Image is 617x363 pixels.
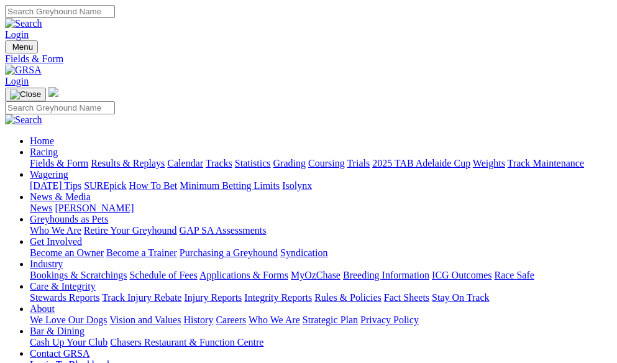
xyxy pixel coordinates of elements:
a: Strategic Plan [303,315,358,325]
a: Fact Sheets [384,292,429,303]
a: Greyhounds as Pets [30,214,108,224]
a: Bar & Dining [30,326,85,336]
a: Schedule of Fees [129,270,197,280]
a: Become an Owner [30,247,104,258]
a: GAP SA Assessments [180,225,267,236]
a: Login [5,29,29,40]
div: Get Involved [30,247,612,259]
a: Care & Integrity [30,281,96,292]
a: 2025 TAB Adelaide Cup [372,158,470,168]
a: Syndication [280,247,327,258]
div: News & Media [30,203,612,214]
img: logo-grsa-white.png [48,87,58,97]
div: Care & Integrity [30,292,612,303]
a: Purchasing a Greyhound [180,247,278,258]
a: Who We Are [249,315,300,325]
a: Racing [30,147,58,157]
a: Login [5,76,29,86]
a: Stay On Track [432,292,489,303]
a: Vision and Values [109,315,181,325]
a: [PERSON_NAME] [55,203,134,213]
a: Become a Trainer [106,247,177,258]
a: How To Bet [129,180,178,191]
a: Stewards Reports [30,292,99,303]
a: Bookings & Scratchings [30,270,127,280]
div: Racing [30,158,612,169]
a: Track Injury Rebate [102,292,181,303]
a: Cash Up Your Club [30,337,107,347]
a: Applications & Forms [199,270,288,280]
img: Search [5,114,42,126]
div: About [30,315,612,326]
div: Greyhounds as Pets [30,225,612,236]
a: News [30,203,52,213]
input: Search [5,5,115,18]
a: Minimum Betting Limits [180,180,280,191]
button: Toggle navigation [5,40,38,53]
input: Search [5,101,115,114]
img: Search [5,18,42,29]
a: Results & Replays [91,158,165,168]
img: GRSA [5,65,42,76]
a: Retire Your Greyhound [84,225,177,236]
a: Weights [473,158,505,168]
a: MyOzChase [291,270,340,280]
a: Industry [30,259,63,269]
a: Who We Are [30,225,81,236]
a: Rules & Policies [314,292,382,303]
a: Wagering [30,169,68,180]
a: Contact GRSA [30,348,89,359]
a: Tracks [206,158,232,168]
a: We Love Our Dogs [30,315,107,325]
a: ICG Outcomes [432,270,491,280]
div: Bar & Dining [30,337,612,348]
span: Menu [12,42,33,52]
a: Breeding Information [343,270,429,280]
a: Calendar [167,158,203,168]
a: Integrity Reports [244,292,312,303]
a: Grading [273,158,306,168]
a: Chasers Restaurant & Function Centre [110,337,263,347]
a: History [183,315,213,325]
a: Trials [347,158,370,168]
a: Get Involved [30,236,82,247]
a: Isolynx [282,180,312,191]
a: Careers [216,315,246,325]
a: Race Safe [494,270,534,280]
img: Close [10,90,41,99]
a: Home [30,136,54,146]
button: Toggle navigation [5,88,46,101]
div: Wagering [30,180,612,191]
div: Industry [30,270,612,281]
a: News & Media [30,191,91,202]
a: About [30,303,55,314]
a: Privacy Policy [360,315,419,325]
a: Track Maintenance [508,158,584,168]
a: Coursing [308,158,345,168]
a: SUREpick [84,180,126,191]
a: Fields & Form [30,158,88,168]
a: Statistics [235,158,271,168]
a: [DATE] Tips [30,180,81,191]
a: Injury Reports [184,292,242,303]
a: Fields & Form [5,53,612,65]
